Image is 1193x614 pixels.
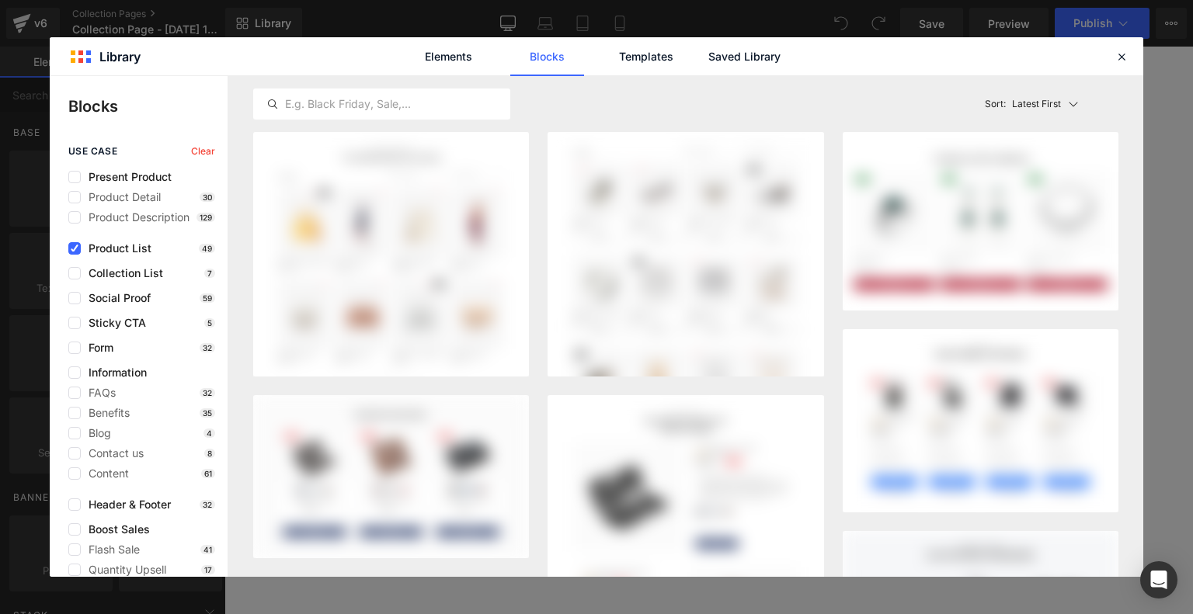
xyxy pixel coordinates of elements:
div: Open Intercom Messenger [1140,561,1177,598]
span: Information [81,366,147,379]
p: 5 [204,318,215,328]
span: Flash Sale [81,543,140,556]
span: Collection List [81,267,163,279]
span: Form [81,342,113,354]
p: 32 [200,500,215,509]
p: Latest First [1012,97,1061,111]
p: 30 [200,193,215,202]
img: image [548,132,823,467]
span: Product Detail [81,191,161,203]
p: 32 [200,388,215,397]
a: Elements [412,37,485,76]
p: 59 [200,293,215,303]
img: image [843,329,1118,512]
span: Blog [81,427,111,439]
a: Blocks [510,37,584,76]
img: image [843,132,1118,310]
p: 129 [197,213,215,222]
p: 61 [201,469,215,478]
p: 32 [200,343,215,352]
span: Product Description [81,211,190,224]
p: 7 [204,269,215,278]
span: Product List [81,242,151,255]
span: Boost Sales [81,523,150,536]
input: E.g. Black Friday, Sale,... [254,95,510,113]
button: Latest FirstSort:Latest First [979,76,1118,132]
span: Benefits [81,407,130,419]
span: Clear [191,146,215,157]
a: Templates [609,37,683,76]
span: Sticky CTA [81,317,146,329]
p: 35 [200,408,215,418]
p: 4 [203,428,215,438]
p: 41 [200,545,215,554]
span: Quantity Upsell [81,564,166,576]
span: Social Proof [81,292,151,304]
span: use case [68,146,117,157]
span: FAQs [81,387,116,399]
span: Content [81,467,129,480]
p: 17 [201,565,215,574]
span: Contact us [81,447,144,460]
a: Saved Library [708,37,781,76]
img: image [253,132,529,396]
span: Sort: [985,99,1006,109]
p: 49 [199,244,215,253]
p: Blocks [68,95,228,118]
span: Present Product [81,171,172,183]
p: 8 [204,449,215,458]
img: image [253,395,529,558]
span: Header & Footer [81,498,171,511]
